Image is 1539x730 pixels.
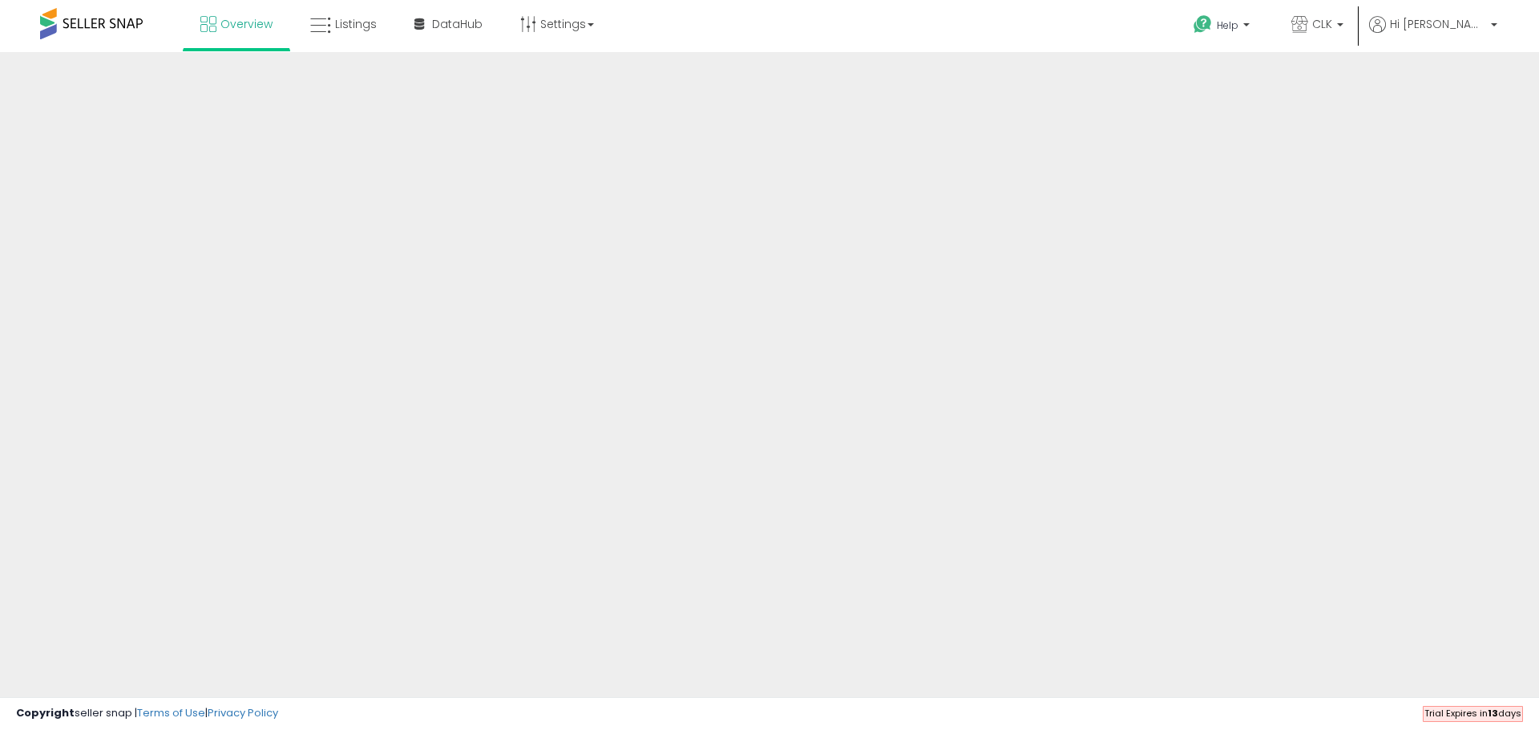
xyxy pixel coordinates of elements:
[1390,16,1486,32] span: Hi [PERSON_NAME]
[1369,16,1497,52] a: Hi [PERSON_NAME]
[1312,16,1332,32] span: CLK
[1193,14,1213,34] i: Get Help
[1217,18,1238,32] span: Help
[220,16,273,32] span: Overview
[208,705,278,720] a: Privacy Policy
[137,705,205,720] a: Terms of Use
[1424,707,1521,720] span: Trial Expires in days
[16,706,278,721] div: seller snap | |
[16,705,75,720] strong: Copyright
[335,16,377,32] span: Listings
[432,16,483,32] span: DataHub
[1488,707,1498,720] b: 13
[1181,2,1266,52] a: Help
